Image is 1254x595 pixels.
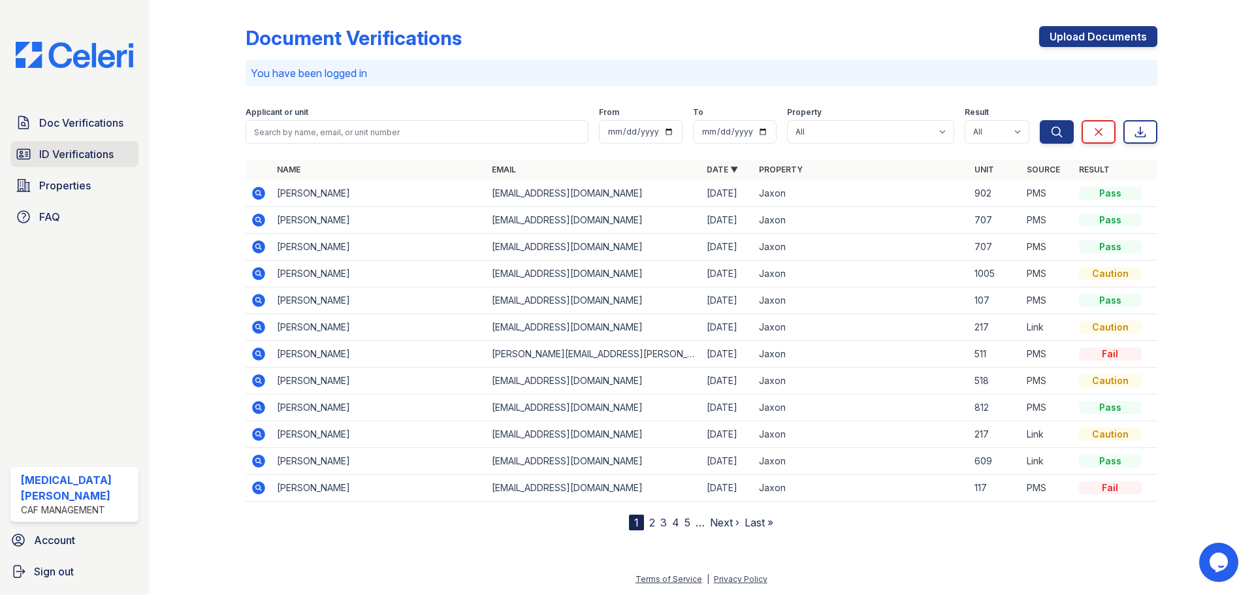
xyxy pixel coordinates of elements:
[10,141,138,167] a: ID Verifications
[1021,287,1074,314] td: PMS
[701,261,754,287] td: [DATE]
[1021,341,1074,368] td: PMS
[1021,314,1074,341] td: Link
[754,180,969,207] td: Jaxon
[1021,234,1074,261] td: PMS
[39,209,60,225] span: FAQ
[10,110,138,136] a: Doc Verifications
[487,475,701,502] td: [EMAIL_ADDRESS][DOMAIN_NAME]
[21,504,133,517] div: CAF Management
[969,207,1021,234] td: 707
[696,515,705,530] span: …
[629,515,644,530] div: 1
[272,261,487,287] td: [PERSON_NAME]
[1079,347,1142,361] div: Fail
[10,172,138,199] a: Properties
[660,516,667,529] a: 3
[5,42,144,68] img: CE_Logo_Blue-a8612792a0a2168367f1c8372b55b34899dd931a85d93a1a3d3e32e68fde9ad4.png
[487,261,701,287] td: [EMAIL_ADDRESS][DOMAIN_NAME]
[272,180,487,207] td: [PERSON_NAME]
[487,394,701,421] td: [EMAIL_ADDRESS][DOMAIN_NAME]
[487,368,701,394] td: [EMAIL_ADDRESS][DOMAIN_NAME]
[701,207,754,234] td: [DATE]
[277,165,300,174] a: Name
[969,261,1021,287] td: 1005
[754,207,969,234] td: Jaxon
[754,234,969,261] td: Jaxon
[635,574,702,584] a: Terms of Service
[714,574,767,584] a: Privacy Policy
[487,180,701,207] td: [EMAIL_ADDRESS][DOMAIN_NAME]
[672,516,679,529] a: 4
[969,448,1021,475] td: 609
[701,341,754,368] td: [DATE]
[754,261,969,287] td: Jaxon
[787,107,822,118] label: Property
[1079,428,1142,441] div: Caution
[1079,401,1142,414] div: Pass
[1079,481,1142,494] div: Fail
[1079,294,1142,307] div: Pass
[969,475,1021,502] td: 117
[701,394,754,421] td: [DATE]
[246,26,462,50] div: Document Verifications
[1079,374,1142,387] div: Caution
[246,107,308,118] label: Applicant or unit
[1039,26,1157,47] a: Upload Documents
[701,287,754,314] td: [DATE]
[487,421,701,448] td: [EMAIL_ADDRESS][DOMAIN_NAME]
[251,65,1152,81] p: You have been logged in
[693,107,703,118] label: To
[1021,180,1074,207] td: PMS
[969,421,1021,448] td: 217
[272,394,487,421] td: [PERSON_NAME]
[492,165,516,174] a: Email
[1079,214,1142,227] div: Pass
[1027,165,1060,174] a: Source
[34,532,75,548] span: Account
[754,341,969,368] td: Jaxon
[759,165,803,174] a: Property
[34,564,74,579] span: Sign out
[1021,475,1074,502] td: PMS
[701,421,754,448] td: [DATE]
[969,287,1021,314] td: 107
[707,574,709,584] div: |
[272,314,487,341] td: [PERSON_NAME]
[272,448,487,475] td: [PERSON_NAME]
[684,516,690,529] a: 5
[1021,421,1074,448] td: Link
[1079,455,1142,468] div: Pass
[487,207,701,234] td: [EMAIL_ADDRESS][DOMAIN_NAME]
[1079,187,1142,200] div: Pass
[754,421,969,448] td: Jaxon
[487,341,701,368] td: [PERSON_NAME][EMAIL_ADDRESS][PERSON_NAME][DOMAIN_NAME]
[969,394,1021,421] td: 812
[272,207,487,234] td: [PERSON_NAME]
[39,146,114,162] span: ID Verifications
[707,165,738,174] a: Date ▼
[1079,267,1142,280] div: Caution
[272,475,487,502] td: [PERSON_NAME]
[754,448,969,475] td: Jaxon
[969,180,1021,207] td: 902
[754,475,969,502] td: Jaxon
[1021,261,1074,287] td: PMS
[701,180,754,207] td: [DATE]
[969,314,1021,341] td: 217
[969,368,1021,394] td: 518
[754,287,969,314] td: Jaxon
[701,475,754,502] td: [DATE]
[701,368,754,394] td: [DATE]
[1021,394,1074,421] td: PMS
[5,527,144,553] a: Account
[487,448,701,475] td: [EMAIL_ADDRESS][DOMAIN_NAME]
[1079,240,1142,253] div: Pass
[1021,368,1074,394] td: PMS
[599,107,619,118] label: From
[5,558,144,585] button: Sign out
[1021,207,1074,234] td: PMS
[1199,543,1241,582] iframe: chat widget
[969,341,1021,368] td: 511
[487,287,701,314] td: [EMAIL_ADDRESS][DOMAIN_NAME]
